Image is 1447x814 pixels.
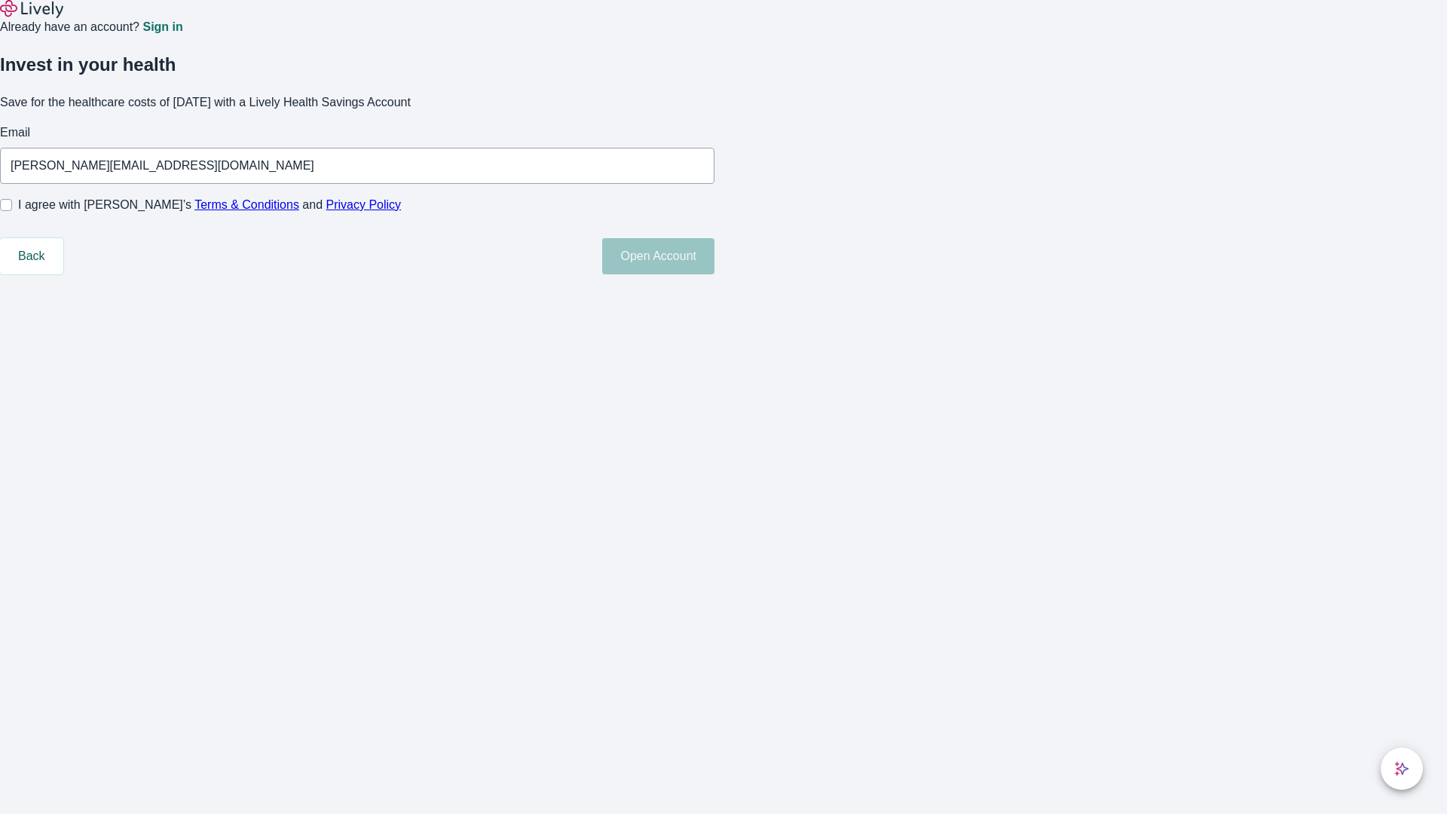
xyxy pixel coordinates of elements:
[194,198,299,211] a: Terms & Conditions
[1381,748,1423,790] button: chat
[142,21,182,33] a: Sign in
[18,196,401,214] span: I agree with [PERSON_NAME]’s and
[326,198,402,211] a: Privacy Policy
[1394,761,1409,776] svg: Lively AI Assistant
